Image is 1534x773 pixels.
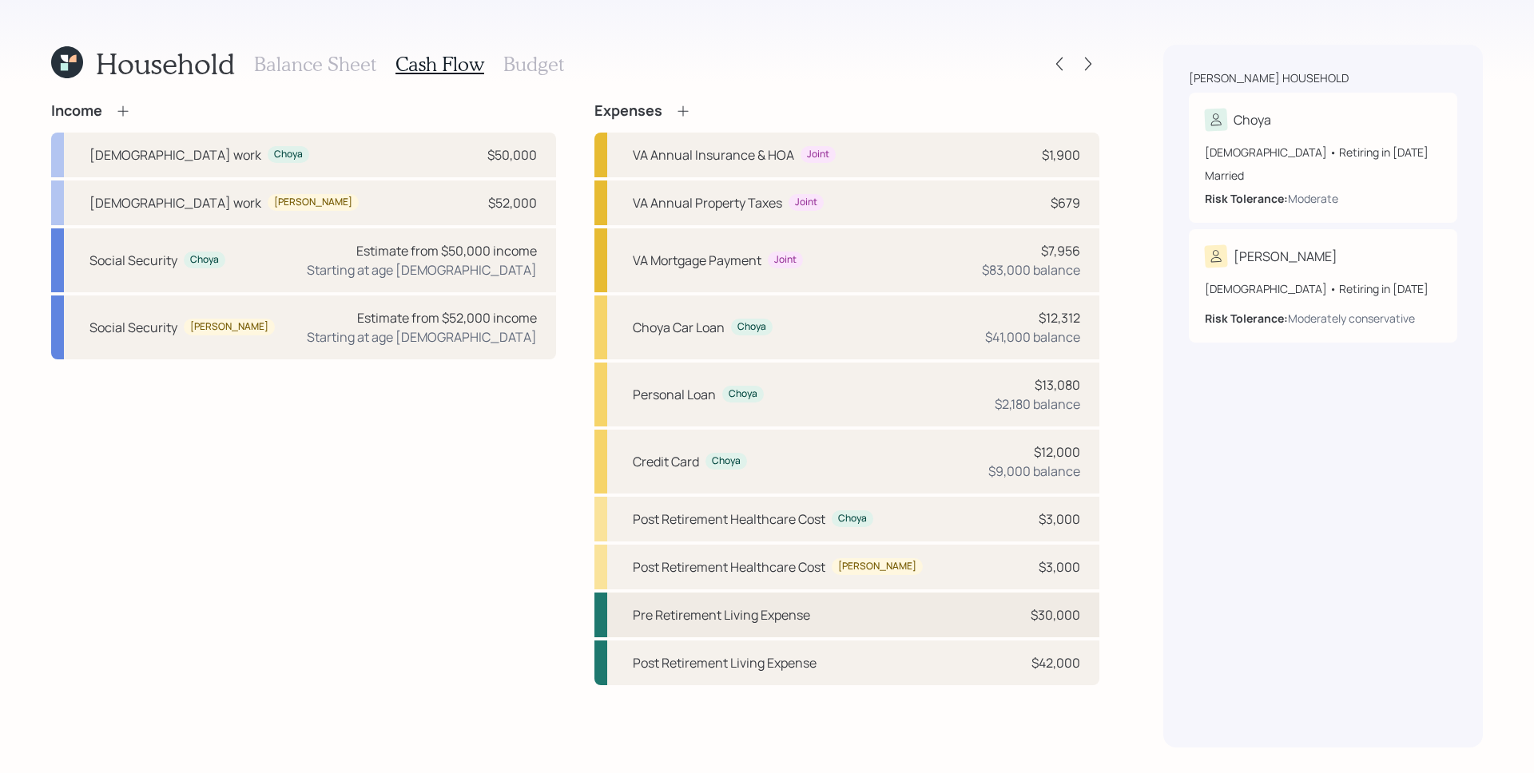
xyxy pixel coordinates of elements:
div: Choya [1234,110,1271,129]
div: $2,180 balance [995,394,1080,414]
div: Choya [274,148,303,161]
div: Starting at age [DEMOGRAPHIC_DATA] [307,260,537,279]
div: Post Retirement Healthcare Cost [633,509,825,529]
div: [PERSON_NAME] [1234,247,1337,266]
div: $3,000 [1039,557,1080,577]
div: Choya [737,320,766,334]
b: Risk Tolerance: [1205,311,1288,326]
div: Estimate from $52,000 income [357,308,537,327]
h4: Income [51,102,102,120]
div: $12,312 [1039,308,1080,327]
div: [DEMOGRAPHIC_DATA] work [89,193,261,212]
div: Moderately conservative [1288,310,1415,327]
div: Moderate [1288,190,1338,207]
h1: Household [96,46,235,81]
div: VA Mortgage Payment [633,251,761,270]
div: VA Annual Property Taxes [633,193,782,212]
div: $30,000 [1031,605,1080,624]
div: [DEMOGRAPHIC_DATA] work [89,145,261,165]
div: [PERSON_NAME] household [1189,70,1349,86]
div: [DEMOGRAPHIC_DATA] • Retiring in [DATE] [1205,144,1441,161]
div: Joint [774,253,797,267]
div: [PERSON_NAME] [838,560,916,573]
div: $83,000 balance [982,260,1080,279]
div: $1,900 [1042,145,1080,165]
div: $7,956 [1041,241,1080,260]
div: Joint [807,148,829,161]
div: [DEMOGRAPHIC_DATA] • Retiring in [DATE] [1205,280,1441,297]
div: Choya Car Loan [633,318,725,337]
h4: Expenses [594,102,662,120]
div: $9,000 balance [988,462,1080,481]
div: [PERSON_NAME] [274,196,352,209]
div: Choya [838,512,867,525]
div: Social Security [89,318,177,337]
div: $52,000 [488,193,537,212]
div: $12,000 [1034,442,1080,462]
div: Estimate from $50,000 income [356,241,537,260]
h3: Budget [503,53,564,76]
div: $3,000 [1039,509,1080,529]
div: Married [1205,167,1441,184]
div: VA Annual Insurance & HOA [633,145,794,165]
h3: Balance Sheet [254,53,376,76]
div: Pre Retirement Living Expense [633,605,810,624]
div: $679 [1051,193,1080,212]
div: Social Security [89,251,177,270]
div: Personal Loan [633,385,716,404]
div: Post Retirement Living Expense [633,653,817,672]
b: Risk Tolerance: [1205,191,1288,206]
div: Starting at age [DEMOGRAPHIC_DATA] [307,327,537,347]
div: Choya [190,253,219,267]
div: Post Retirement Healthcare Cost [633,557,825,577]
div: Choya [729,387,757,401]
div: Credit Card [633,452,699,471]
div: $41,000 balance [985,327,1080,347]
div: [PERSON_NAME] [190,320,268,334]
div: $13,080 [1035,375,1080,394]
div: Joint [795,196,817,209]
div: Choya [712,454,741,468]
div: $50,000 [487,145,537,165]
div: $42,000 [1031,653,1080,672]
h3: Cash Flow [395,53,484,76]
